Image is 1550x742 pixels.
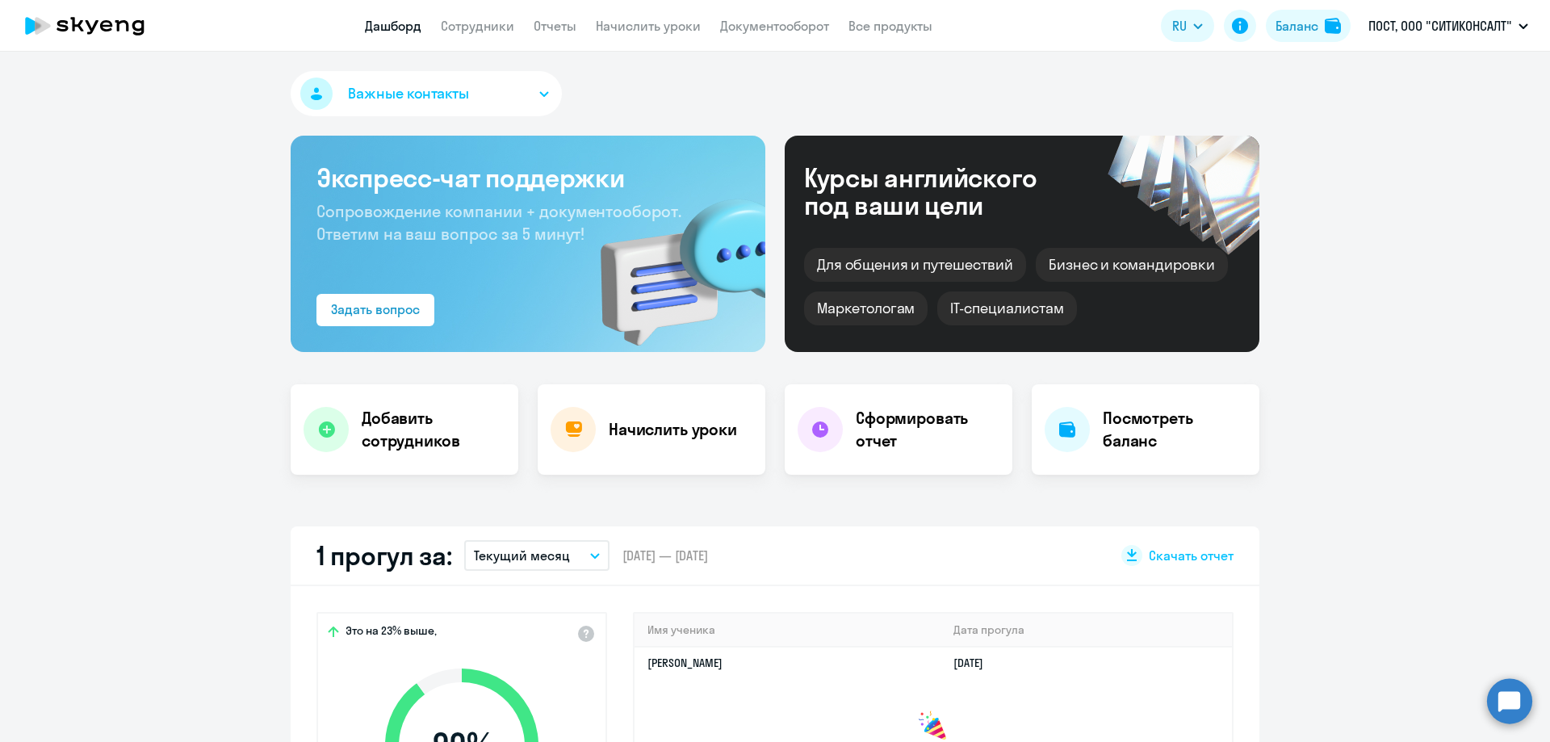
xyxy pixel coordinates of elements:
span: Это на 23% выше, [346,623,437,643]
span: RU [1172,16,1187,36]
img: balance [1325,18,1341,34]
div: Для общения и путешествий [804,248,1026,282]
th: Дата прогула [940,614,1232,647]
span: Важные контакты [348,83,469,104]
div: Курсы английского под ваши цели [804,164,1080,219]
div: Маркетологам [804,291,928,325]
span: Скачать отчет [1149,547,1234,564]
h4: Добавить сотрудников [362,407,505,452]
h4: Сформировать отчет [856,407,999,452]
a: Дашборд [365,18,421,34]
span: [DATE] — [DATE] [622,547,708,564]
button: Балансbalance [1266,10,1351,42]
div: Баланс [1276,16,1318,36]
div: IT-специалистам [937,291,1076,325]
div: Бизнес и командировки [1036,248,1228,282]
span: Сопровождение компании + документооборот. Ответим на ваш вопрос за 5 минут! [316,201,681,244]
button: ПОСТ, ООО "СИТИКОНСАЛТ" [1360,6,1536,45]
th: Имя ученика [635,614,940,647]
h4: Начислить уроки [609,418,737,441]
h2: 1 прогул за: [316,539,451,572]
a: [DATE] [953,656,996,670]
a: Сотрудники [441,18,514,34]
a: Начислить уроки [596,18,701,34]
div: Задать вопрос [331,300,420,319]
p: Текущий месяц [474,546,570,565]
a: Все продукты [848,18,932,34]
h4: Посмотреть баланс [1103,407,1246,452]
a: [PERSON_NAME] [647,656,723,670]
img: bg-img [577,170,765,352]
button: Задать вопрос [316,294,434,326]
button: Текущий месяц [464,540,610,571]
button: RU [1161,10,1214,42]
h3: Экспресс-чат поддержки [316,161,739,194]
p: ПОСТ, ООО "СИТИКОНСАЛТ" [1368,16,1512,36]
button: Важные контакты [291,71,562,116]
a: Документооборот [720,18,829,34]
a: Отчеты [534,18,576,34]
